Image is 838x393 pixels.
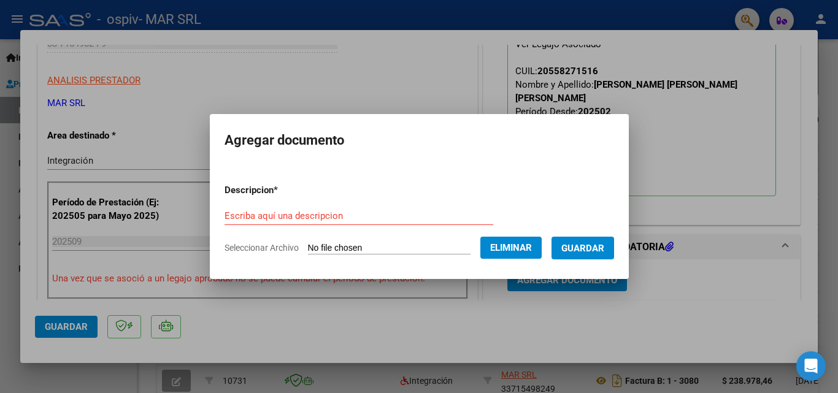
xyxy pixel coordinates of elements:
button: Eliminar [480,237,542,259]
span: Guardar [561,243,604,254]
span: Seleccionar Archivo [225,243,299,253]
span: Eliminar [490,242,532,253]
p: Descripcion [225,183,342,197]
button: Guardar [552,237,614,259]
div: Open Intercom Messenger [796,351,826,381]
h2: Agregar documento [225,129,614,152]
